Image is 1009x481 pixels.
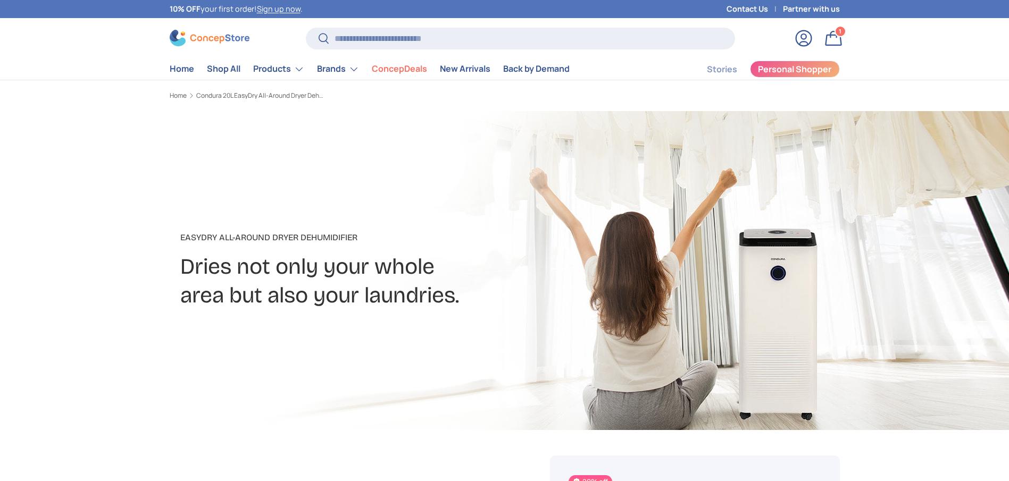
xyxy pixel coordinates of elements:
span: 1 [839,27,841,35]
a: Partner with us [783,3,840,15]
a: Home [170,58,194,79]
a: Back by Demand [503,58,570,79]
a: Stories [707,59,737,80]
p: your first order! . [170,3,303,15]
span: Personal Shopper [758,65,831,73]
summary: Products [247,58,311,80]
a: Brands [317,58,359,80]
nav: Secondary [681,58,840,80]
a: New Arrivals [440,58,490,79]
img: ConcepStore [170,30,249,46]
a: Condura 20L EasyDry All-Around Dryer Dehumidifier [196,92,324,99]
a: Shop All [207,58,240,79]
strong: 10% OFF [170,4,201,14]
a: Contact Us [727,3,783,15]
p: EasyDry All-Around Dryer Dehumidifier [180,231,589,244]
h2: Dries not only your whole area but also your laundries. [180,252,589,310]
a: Home [170,92,187,99]
a: Sign up now [257,4,301,14]
summary: Brands [311,58,365,80]
a: Personal Shopper [750,61,840,78]
nav: Primary [170,58,570,80]
nav: Breadcrumbs [170,91,525,100]
a: Products [253,58,304,80]
a: ConcepDeals [372,58,427,79]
